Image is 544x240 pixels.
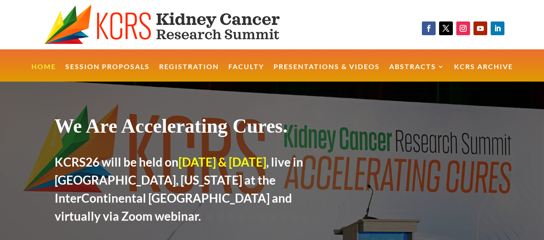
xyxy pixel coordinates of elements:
[454,64,513,82] a: KCRS Archive
[389,64,445,82] a: Abstracts
[456,21,470,35] a: Follow on Instagram
[44,4,309,45] img: KCRS generic logo wide
[491,21,504,35] a: Follow on LinkedIn
[422,21,436,35] a: Follow on Facebook
[159,64,219,82] a: Registration
[65,64,150,82] a: Session Proposals
[178,155,266,169] span: [DATE] & [DATE]
[274,64,380,82] a: Presentations & Videos
[439,21,453,35] a: Follow on X
[55,153,337,229] h2: KCRS26 will be held on , live in [GEOGRAPHIC_DATA], [US_STATE] at the InterContinental [GEOGRAPHI...
[31,64,56,82] a: Home
[228,64,264,82] a: Faculty
[55,114,337,142] h1: We Are Accelerating Cures.
[473,21,487,35] a: Follow on Youtube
